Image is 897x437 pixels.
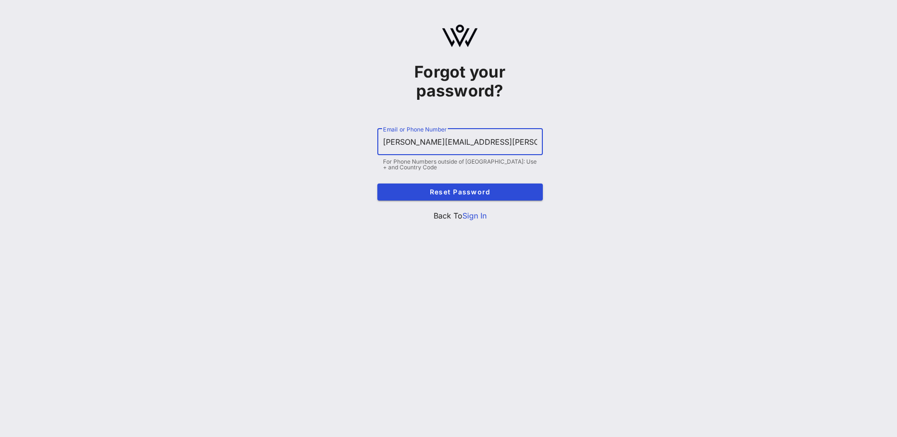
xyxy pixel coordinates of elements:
div: For Phone Numbers outside of [GEOGRAPHIC_DATA]: Use + and Country Code [383,159,537,170]
button: Reset Password [377,184,543,201]
img: logo.svg [442,25,478,47]
h1: Forgot your password? [377,62,543,100]
input: Email or Phone Number [383,134,537,149]
a: Sign In [462,211,487,220]
span: Reset Password [385,188,535,196]
label: Email or Phone Number [383,126,446,133]
p: Back To [377,210,543,221]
